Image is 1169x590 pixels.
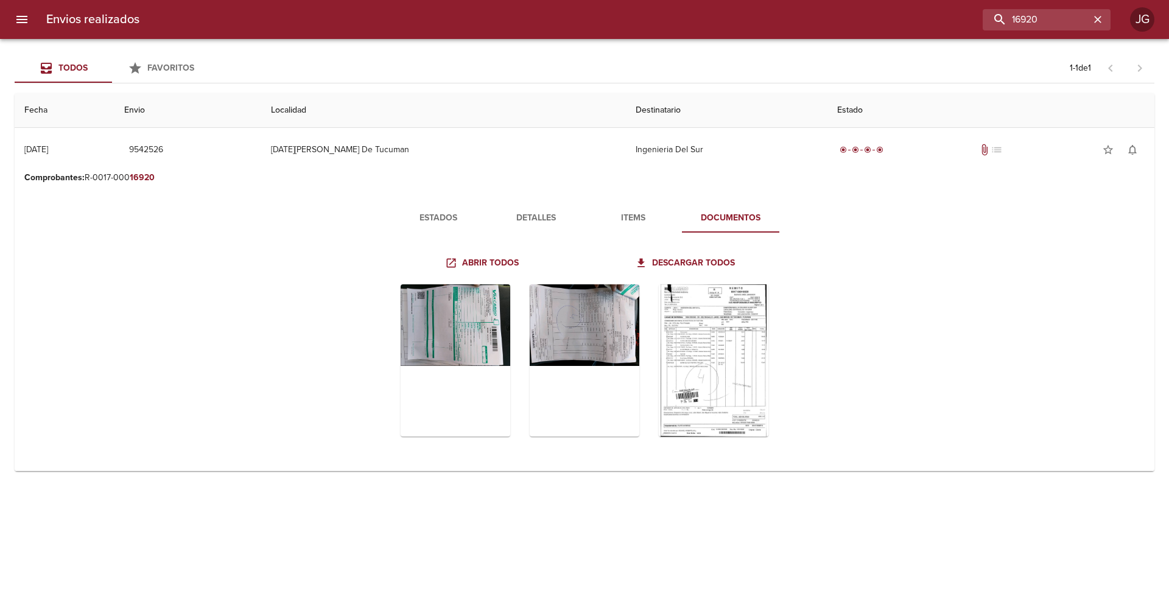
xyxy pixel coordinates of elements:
table: Tabla de envíos del cliente [15,93,1154,471]
input: buscar [983,9,1090,30]
button: Activar notificaciones [1120,138,1145,162]
span: 9542526 [129,142,163,158]
th: Fecha [15,93,114,128]
span: Descargar todos [637,256,735,271]
span: radio_button_checked [840,146,847,153]
div: [DATE] [24,144,48,155]
span: Pagina anterior [1096,61,1125,74]
span: Items [592,211,675,226]
a: Descargar todos [633,252,740,275]
div: Tabs Envios [15,54,209,83]
td: Ingenieria Del Sur [626,128,827,172]
span: Abrir todos [448,256,519,271]
span: Tiene documentos adjuntos [978,144,991,156]
span: radio_button_checked [852,146,859,153]
button: Agregar a favoritos [1096,138,1120,162]
span: notifications_none [1126,144,1139,156]
th: Estado [827,93,1154,128]
button: 9542526 [124,139,168,161]
span: radio_button_checked [864,146,871,153]
button: menu [7,5,37,34]
a: Abrir todos [443,252,524,275]
span: Favoritos [147,63,194,73]
span: Estados [397,211,480,226]
div: Arir imagen [659,284,768,437]
td: [DATE][PERSON_NAME] De Tucuman [261,128,626,172]
span: Documentos [689,211,772,226]
p: R-0017-000 [24,172,1145,184]
div: Arir imagen [401,284,510,437]
th: Destinatario [626,93,827,128]
b: Comprobantes : [24,172,85,183]
div: Tabs detalle de guia [390,203,779,233]
div: JG [1130,7,1154,32]
h6: Envios realizados [46,10,139,29]
th: Localidad [261,93,626,128]
span: star_border [1102,144,1114,156]
div: Arir imagen [530,284,639,437]
th: Envio [114,93,261,128]
span: Todos [58,63,88,73]
span: radio_button_checked [876,146,883,153]
span: No tiene pedido asociado [991,144,1003,156]
p: 1 - 1 de 1 [1070,62,1091,74]
div: Entregado [837,144,886,156]
span: Detalles [494,211,577,226]
em: 16920 [130,172,155,183]
span: Pagina siguiente [1125,54,1154,83]
div: Abrir información de usuario [1130,7,1154,32]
